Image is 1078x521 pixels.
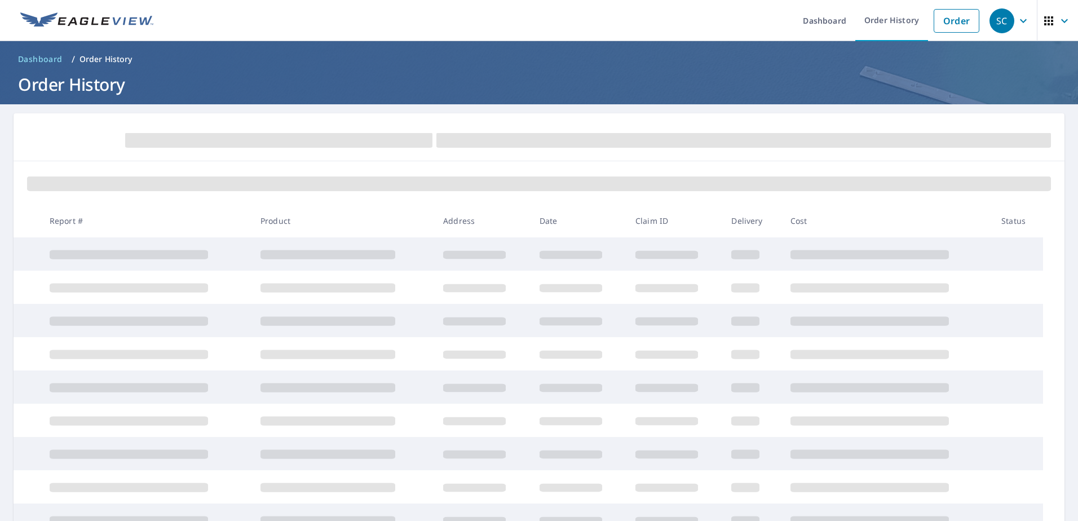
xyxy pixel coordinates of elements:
[14,73,1064,96] h1: Order History
[79,54,132,65] p: Order History
[14,50,1064,68] nav: breadcrumb
[20,12,153,29] img: EV Logo
[626,204,722,237] th: Claim ID
[934,9,979,33] a: Order
[434,204,530,237] th: Address
[992,204,1043,237] th: Status
[722,204,781,237] th: Delivery
[251,204,434,237] th: Product
[14,50,67,68] a: Dashboard
[531,204,626,237] th: Date
[18,54,63,65] span: Dashboard
[989,8,1014,33] div: SC
[72,52,75,66] li: /
[41,204,251,237] th: Report #
[781,204,992,237] th: Cost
